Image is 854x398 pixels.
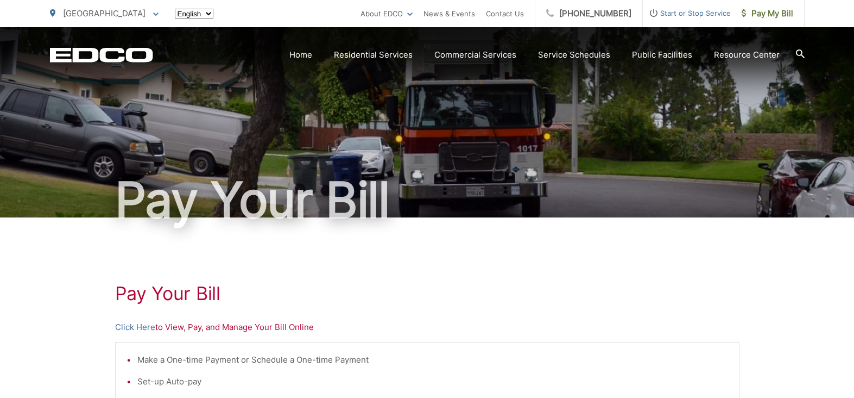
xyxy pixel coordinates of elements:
[360,7,413,20] a: About EDCO
[486,7,524,20] a: Contact Us
[742,7,793,20] span: Pay My Bill
[289,48,312,61] a: Home
[115,321,739,334] p: to View, Pay, and Manage Your Bill Online
[137,353,728,366] li: Make a One-time Payment or Schedule a One-time Payment
[115,321,155,334] a: Click Here
[434,48,516,61] a: Commercial Services
[175,9,213,19] select: Select a language
[50,47,153,63] a: EDCD logo. Return to the homepage.
[423,7,475,20] a: News & Events
[137,375,728,388] li: Set-up Auto-pay
[714,48,780,61] a: Resource Center
[538,48,610,61] a: Service Schedules
[632,48,692,61] a: Public Facilities
[50,173,805,227] h1: Pay Your Bill
[63,8,146,18] span: [GEOGRAPHIC_DATA]
[115,283,739,304] h1: Pay Your Bill
[334,48,413,61] a: Residential Services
